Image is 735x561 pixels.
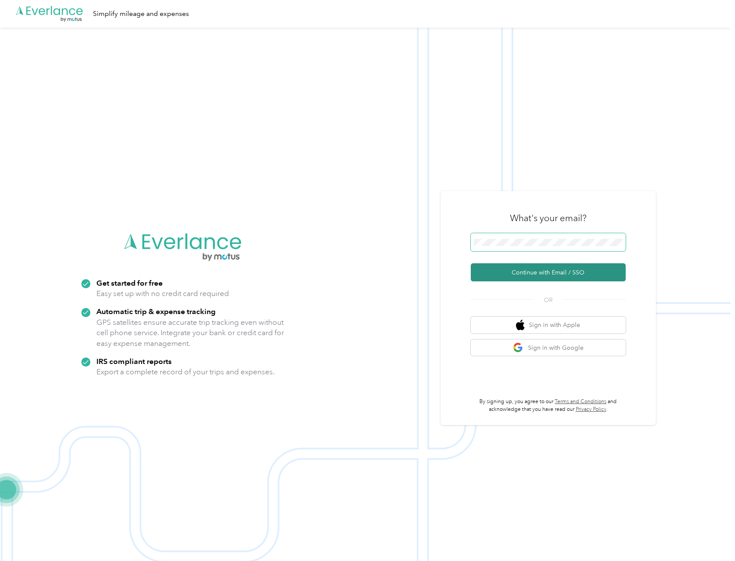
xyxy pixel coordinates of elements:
[96,278,163,287] strong: Get started for free
[513,342,524,353] img: google logo
[471,398,626,413] p: By signing up, you agree to our and acknowledge that you have read our .
[555,398,606,405] a: Terms and Conditions
[96,317,284,349] p: GPS satellites ensure accurate trip tracking even without cell phone service. Integrate your bank...
[687,513,735,561] iframe: Everlance-gr Chat Button Frame
[93,9,189,19] div: Simplify mileage and expenses
[96,367,275,377] p: Export a complete record of your trips and expenses.
[533,296,563,305] span: OR
[471,263,626,281] button: Continue with Email / SSO
[471,317,626,333] button: apple logoSign in with Apple
[510,212,587,224] h3: What's your email?
[96,357,172,366] strong: IRS compliant reports
[96,307,216,316] strong: Automatic trip & expense tracking
[96,288,229,299] p: Easy set up with no credit card required
[471,339,626,356] button: google logoSign in with Google
[516,320,525,330] img: apple logo
[576,406,606,413] a: Privacy Policy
